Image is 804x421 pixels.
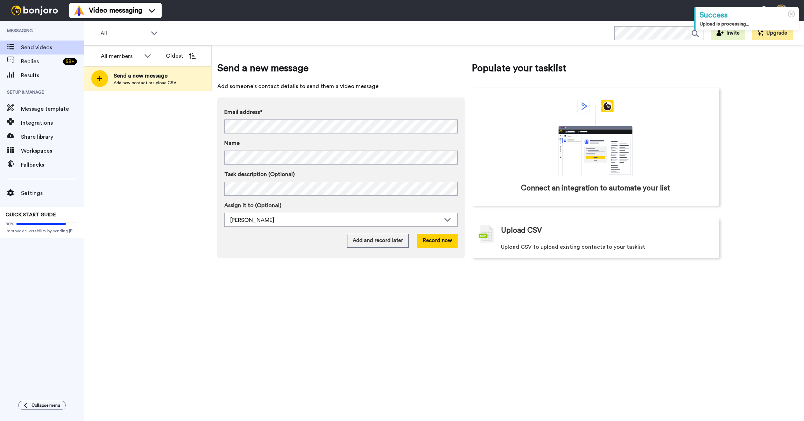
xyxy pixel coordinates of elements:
img: vm-color.svg [73,5,85,16]
img: bj-logo-header-white.svg [8,6,61,15]
div: 99 + [63,58,77,65]
label: Task description (Optional) [224,170,458,179]
button: Record now [417,234,458,248]
button: Oldest [161,49,201,63]
span: All [100,29,147,38]
span: Add someone's contact details to send them a video message [217,82,465,90]
span: Upload CSV to upload existing contacts to your tasklist [501,243,645,251]
span: Send a new message [217,61,465,75]
button: Add and record later [347,234,409,248]
div: Upload is processing... [700,21,795,28]
button: Upgrade [752,26,793,40]
span: Improve deliverability by sending [PERSON_NAME]’s from your own email [6,228,78,234]
span: Share library [21,133,84,141]
div: All members [101,52,141,60]
div: [PERSON_NAME] [230,216,440,224]
span: Add new contact or upload CSV [114,80,176,86]
label: Email address* [224,108,458,116]
span: Connect an integration to automate your list [521,183,670,194]
span: Video messaging [89,6,142,15]
div: animation [543,100,648,176]
span: Send a new message [114,72,176,80]
span: Send videos [21,43,84,52]
span: Workspaces [21,147,84,155]
span: Fallbacks [21,161,84,169]
span: Message template [21,105,84,113]
span: Populate your tasklist [472,61,719,75]
span: Collapse menu [31,402,60,408]
button: Invite [711,26,745,40]
span: QUICK START GUIDE [6,212,56,217]
img: csv-grey.png [479,225,494,243]
span: Settings [21,189,84,197]
span: Name [224,139,240,147]
div: Success [700,10,795,21]
span: Results [21,71,84,80]
span: Replies [21,57,60,66]
span: Upload CSV [501,225,542,236]
span: 80% [6,221,15,227]
span: Integrations [21,119,84,127]
button: Collapse menu [18,401,66,410]
label: Assign it to (Optional) [224,201,458,210]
